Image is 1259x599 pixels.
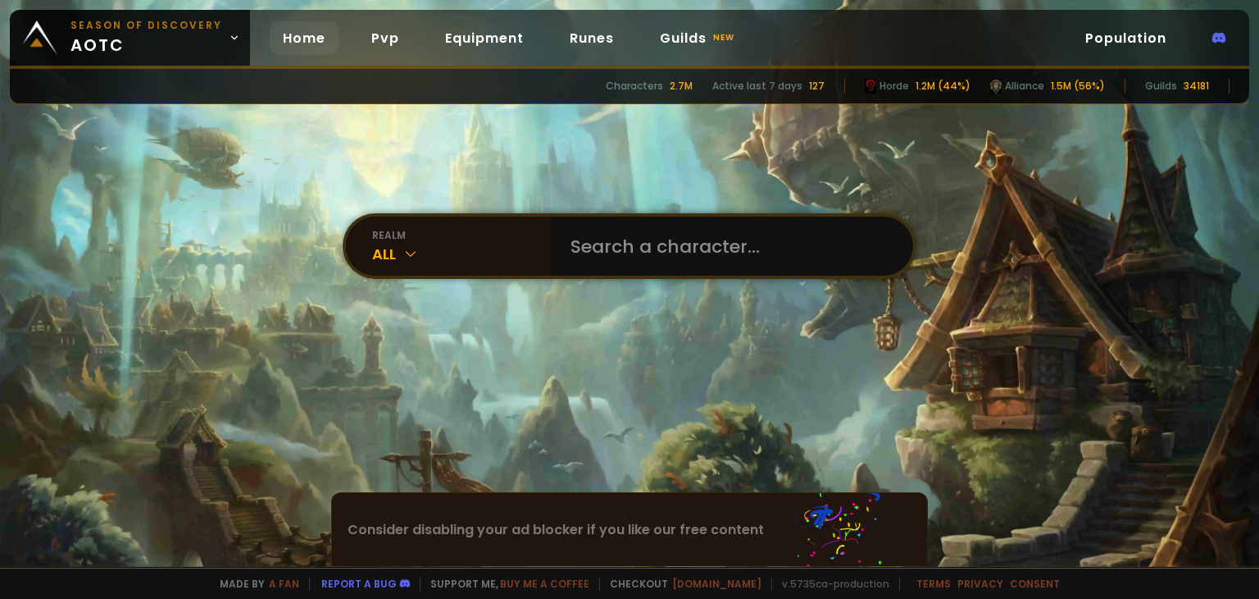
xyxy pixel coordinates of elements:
a: Pvp [358,21,412,55]
div: Horde [865,79,909,94]
img: horde [865,79,876,94]
span: Made by [210,577,299,592]
a: Equipment [432,21,537,55]
div: realm [372,228,551,243]
div: 127 [809,79,825,94]
div: 1.2M (44%) [916,79,970,94]
a: Report a bug [321,577,397,591]
a: Season of Discoveryaotc [10,10,250,66]
div: 2.7M [670,79,693,94]
div: All [372,243,551,265]
a: [DOMAIN_NAME] [672,577,761,591]
a: Privacy [957,577,1003,591]
div: Guilds [1145,79,1177,94]
span: aotc [70,18,222,57]
div: Alliance [990,79,1044,94]
a: a fan [269,577,299,591]
div: Active last 7 days [712,79,802,94]
small: Season of Discovery [70,18,222,33]
div: Characters [606,79,663,94]
a: Population [1072,21,1179,55]
a: Consent [1010,577,1060,591]
a: Buy me a coffee [500,577,589,591]
span: Checkout [599,577,761,592]
a: Home [270,21,339,55]
div: 34181 [1184,79,1209,94]
img: horde [990,79,1002,94]
small: new [710,28,738,48]
a: Runes [557,21,627,55]
input: Search a character... [561,217,893,276]
span: v. 5735ca - production [771,577,889,592]
span: Support me, [420,577,589,592]
div: 1.5M (56%) [1051,79,1105,94]
a: Guildsnew [647,21,751,55]
div: Consider disabling your ad blocker if you like our free content [332,493,927,566]
a: Terms [916,577,951,591]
